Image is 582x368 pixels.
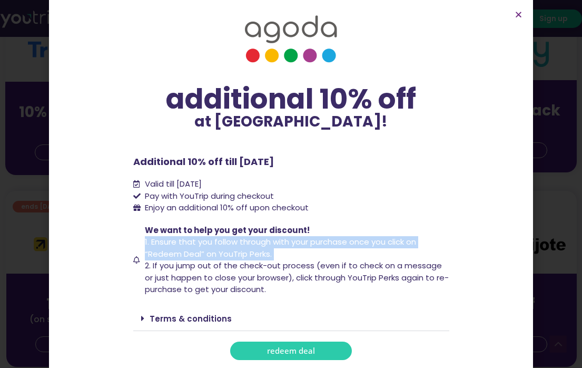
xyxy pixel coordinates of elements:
[133,154,449,169] p: Additional 10% off till [DATE]
[142,190,274,202] span: Pay with YouTrip during checkout
[145,236,416,259] span: 1. Ensure that you follow through with your purchase once you click on “Redeem Deal” on YouTrip P...
[150,313,232,324] a: Terms & conditions
[133,114,449,129] p: at [GEOGRAPHIC_DATA]!
[133,306,449,331] div: Terms & conditions
[145,202,309,213] span: Enjoy an additional 10% off upon checkout
[145,225,310,236] span: We want to help you get your discount!
[145,260,449,295] span: 2. If you jump out of the check-out process (even if to check on a message or just happen to clos...
[142,178,202,190] span: Valid till [DATE]
[230,342,352,360] a: redeem deal
[133,84,449,114] div: additional 10% off
[515,11,522,18] a: Close
[267,347,315,355] span: redeem deal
